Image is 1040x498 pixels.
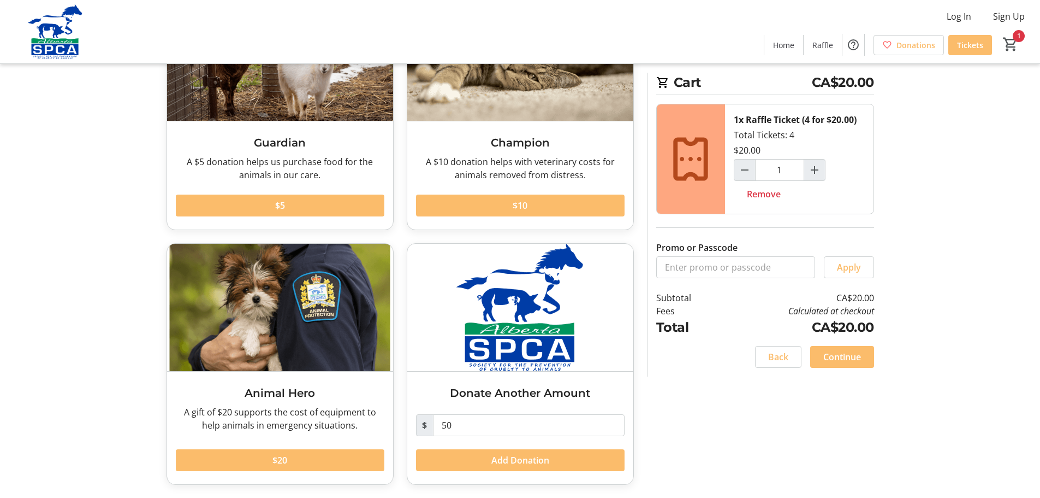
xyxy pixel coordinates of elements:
[176,195,384,216] button: $5
[755,159,804,181] input: Raffle Ticket (4 for $20.00) Quantity
[873,35,944,55] a: Donations
[7,4,104,59] img: Alberta SPCA's Logo
[272,454,287,467] span: $20
[993,10,1025,23] span: Sign Up
[491,454,549,467] span: Add Donation
[656,291,720,304] td: Subtotal
[176,155,384,181] div: A $5 donation helps us purchase food for the animals in our care.
[812,39,833,51] span: Raffle
[948,35,992,55] a: Tickets
[773,39,794,51] span: Home
[719,318,873,337] td: CA$20.00
[747,188,781,201] span: Remove
[823,350,861,364] span: Continue
[734,144,760,157] div: $20.00
[734,160,755,180] button: Decrement by one
[768,350,788,364] span: Back
[176,406,384,432] div: A gift of $20 supports the cost of equipment to help animals in emergency situations.
[416,385,625,401] h3: Donate Another Amount
[734,183,794,205] button: Remove
[176,449,384,471] button: $20
[416,195,625,216] button: $10
[656,318,720,337] td: Total
[433,414,625,436] input: Donation Amount
[176,385,384,401] h3: Animal Hero
[824,256,874,278] button: Apply
[513,199,527,212] span: $10
[656,256,815,278] input: Enter promo or passcode
[416,155,625,181] div: A $10 donation helps with veterinary costs for animals removed from distress.
[755,346,801,368] button: Back
[656,73,874,95] h2: Cart
[416,134,625,151] h3: Champion
[656,304,720,318] td: Fees
[407,244,633,371] img: Donate Another Amount
[957,39,983,51] span: Tickets
[810,346,874,368] button: Continue
[764,35,803,55] a: Home
[416,449,625,471] button: Add Donation
[719,304,873,318] td: Calculated at checkout
[947,10,971,23] span: Log In
[656,241,738,254] label: Promo or Passcode
[896,39,935,51] span: Donations
[837,261,861,274] span: Apply
[734,113,857,126] div: 1x Raffle Ticket (4 for $20.00)
[984,8,1033,25] button: Sign Up
[176,134,384,151] h3: Guardian
[725,104,873,214] div: Total Tickets: 4
[804,160,825,180] button: Increment by one
[938,8,980,25] button: Log In
[812,73,874,92] span: CA$20.00
[719,291,873,304] td: CA$20.00
[1001,34,1020,54] button: Cart
[275,199,285,212] span: $5
[804,35,842,55] a: Raffle
[842,34,864,56] button: Help
[167,244,393,371] img: Animal Hero
[416,414,433,436] span: $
